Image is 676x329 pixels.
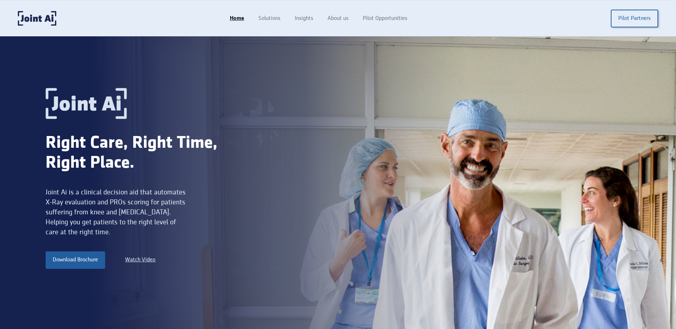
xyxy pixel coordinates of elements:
a: Home [223,12,251,25]
a: Pilot Opportunities [356,12,414,25]
div: Right Care, Right Time, Right Place. [46,133,249,173]
a: Download Brochure [46,251,105,268]
a: home [18,11,56,26]
a: Solutions [251,12,288,25]
a: Pilot Partners [611,10,658,27]
a: About us [320,12,356,25]
a: Insights [288,12,320,25]
div: Joint Ai is a clinical decision aid that automates X-Ray evaluation and PROs scoring for patients... [46,187,188,237]
a: Watch Video [125,256,155,264]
